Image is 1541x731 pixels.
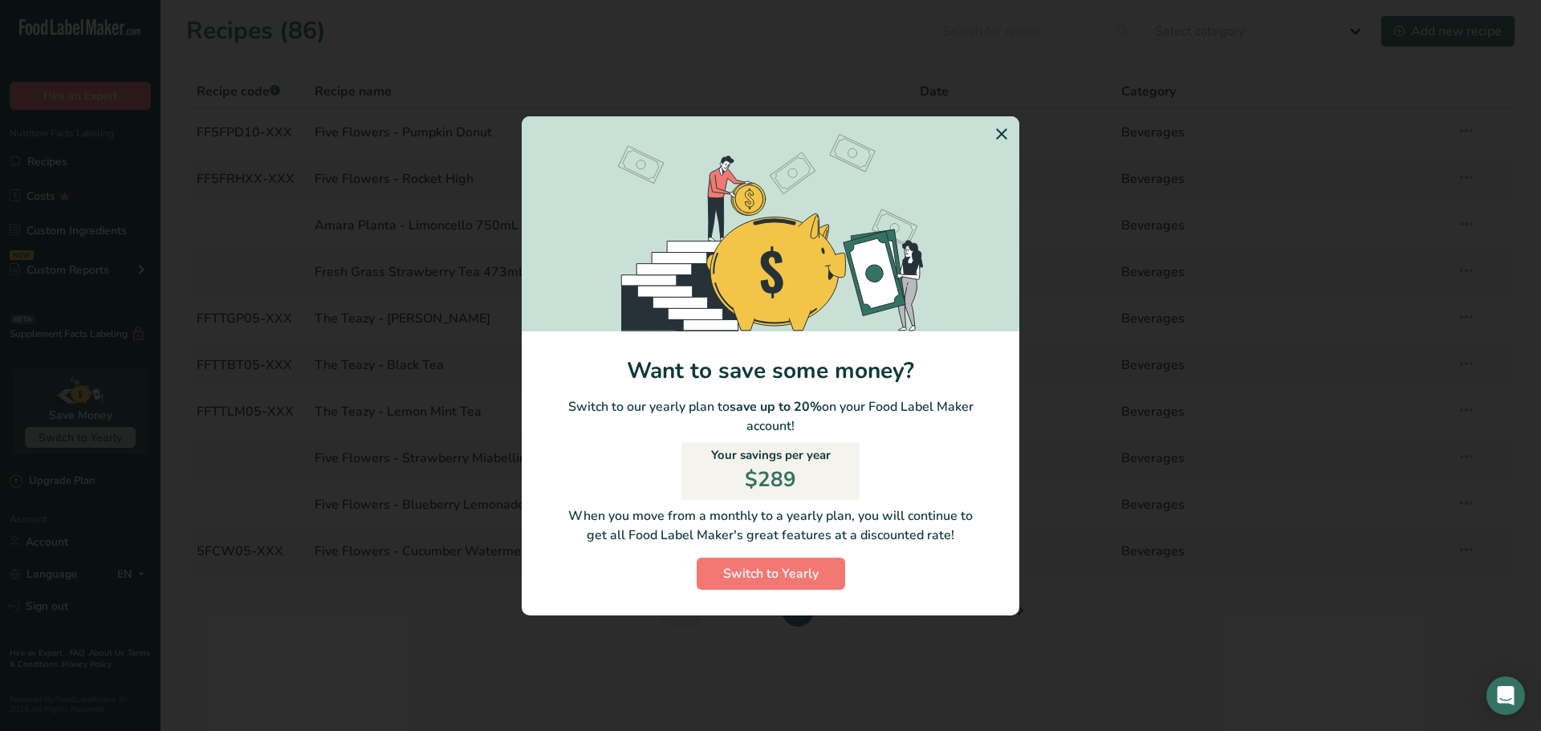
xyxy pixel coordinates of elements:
[1486,676,1525,715] div: Open Intercom Messenger
[522,357,1019,384] h1: Want to save some money?
[697,558,845,590] button: Switch to Yearly
[535,506,1006,545] p: When you move from a monthly to a yearly plan, you will continue to get all Food Label Maker's gr...
[745,464,796,495] p: $289
[711,446,831,465] p: Your savings per year
[522,397,1019,436] p: Switch to our yearly plan to on your Food Label Maker account!
[730,398,822,416] b: save up to 20%
[723,564,819,583] span: Switch to Yearly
